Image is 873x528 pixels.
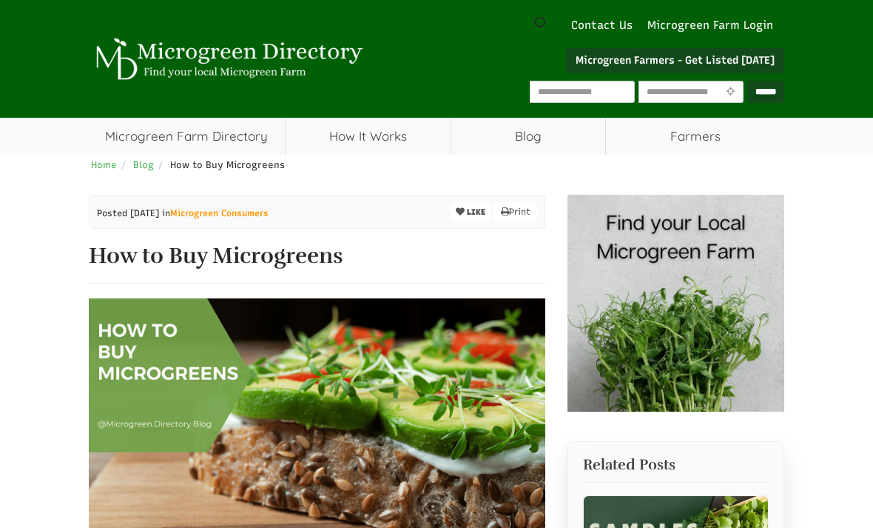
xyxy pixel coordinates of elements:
a: Microgreen Farmers - Get Listed [DATE] [566,48,784,73]
span: in [162,207,269,220]
a: Microgreen Farm Directory [89,118,285,155]
a: Contact Us [564,18,640,33]
a: How It Works [286,118,451,155]
button: LIKE [451,203,491,221]
a: Blog [451,118,606,155]
img: Banner Ad [567,195,784,412]
h1: How to Buy Microgreens [89,244,545,268]
a: Microgreen Consumers [170,208,269,218]
a: Home [91,159,117,170]
span: LIKE [465,207,485,217]
img: Microgreen Directory [89,38,365,81]
a: Microgreen Farm Login [647,18,781,33]
a: Blog [133,159,154,170]
i: Use Current Location [723,87,738,97]
a: Print [494,203,537,221]
span: [DATE] [130,208,159,218]
span: Farmers [606,118,784,155]
span: Posted [97,208,127,218]
span: How to Buy Microgreens [170,159,285,170]
h2: Related Posts [583,457,769,473]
